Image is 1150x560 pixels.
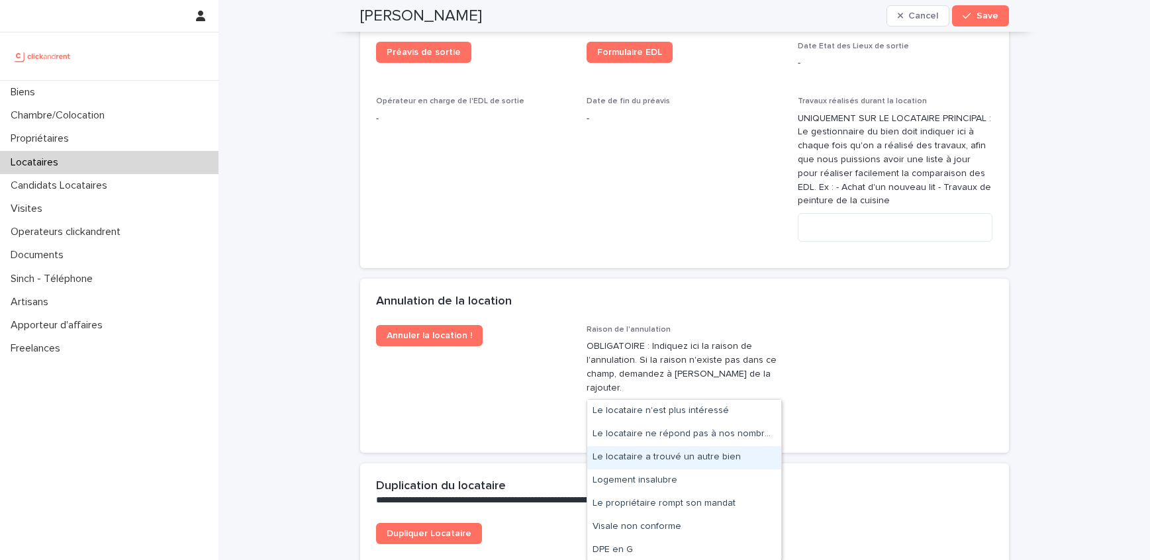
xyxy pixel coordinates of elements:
span: Raison de l'annulation [587,326,671,334]
span: Formulaire EDL [597,48,662,57]
p: UNIQUEMENT SUR LE LOCATAIRE PRINCIPAL : Le gestionnaire du bien doit indiquer ici à chaque fois q... [798,112,993,209]
span: Dupliquer Locataire [387,529,471,538]
a: Annuler la location ! [376,325,483,346]
a: Préavis de sortie [376,42,471,63]
span: Date de fin du préavis [587,97,670,105]
span: Save [977,11,998,21]
p: Operateurs clickandrent [5,226,131,238]
p: Artisans [5,296,59,308]
p: Locataires [5,156,69,169]
button: Save [952,5,1008,26]
p: Candidats Locataires [5,179,118,192]
div: Le locataire ne répond pas à nos nombreux appels [587,423,781,446]
p: Apporteur d'affaires [5,319,113,332]
span: Préavis de sortie [387,48,461,57]
div: Le locataire n'est plus intéressé [587,400,781,423]
p: Sinch - Téléphone [5,273,103,285]
p: - [587,112,782,126]
span: Annuler la location ! [387,331,472,340]
span: Opérateur en charge de l'EDL de sortie [376,97,524,105]
h2: [PERSON_NAME] [360,7,482,26]
div: Le propriétaire rompt son mandat [587,492,781,516]
p: Documents [5,249,74,261]
p: - [798,56,993,70]
p: Chambre/Colocation [5,109,115,122]
div: Le locataire a trouvé un autre bien [587,446,781,469]
p: Biens [5,86,46,99]
p: - [376,112,571,126]
a: Dupliquer Locataire [376,523,482,544]
a: Formulaire EDL [587,42,673,63]
button: Cancel [886,5,950,26]
span: Travaux réalisés durant la location [798,97,927,105]
p: Visites [5,203,53,215]
h2: Duplication du locataire [376,479,506,494]
img: UCB0brd3T0yccxBKYDjQ [11,43,75,70]
p: OBLIGATOIRE : Indiquez ici la raison de l'annulation. Si la raison n'existe pas dans ce champ, de... [587,340,782,395]
div: Visale non conforme [587,516,781,539]
h2: Annulation de la location [376,295,512,309]
div: Logement insalubre [587,469,781,492]
p: Propriétaires [5,132,79,145]
p: Freelances [5,342,71,355]
span: Date Etat des Lieux de sortie [798,42,909,50]
span: Cancel [908,11,938,21]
